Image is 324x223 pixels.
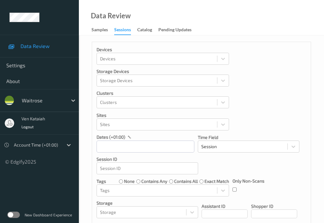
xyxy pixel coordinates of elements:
[97,156,198,162] p: Session ID
[97,46,229,53] p: Devices
[97,200,198,206] p: Storage
[137,27,152,34] div: Catalog
[174,178,198,184] label: contains all
[97,112,229,118] p: Sites
[251,203,297,209] p: Shopper ID
[198,134,299,141] p: Time Field
[158,26,198,34] a: Pending Updates
[158,27,191,34] div: Pending Updates
[233,178,264,184] p: Only Non-Scans
[91,27,108,34] div: Samples
[114,27,131,35] div: Sessions
[204,178,229,184] label: exact match
[97,134,125,140] p: dates (+01:00)
[141,178,167,184] label: contains any
[91,13,131,19] div: Data Review
[97,68,229,75] p: Storage Devices
[97,90,229,96] p: Clusters
[97,178,106,184] p: Tags
[124,178,135,184] label: none
[202,203,248,209] p: Assistant ID
[137,26,158,34] a: Catalog
[114,26,137,35] a: Sessions
[91,26,114,34] a: Samples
